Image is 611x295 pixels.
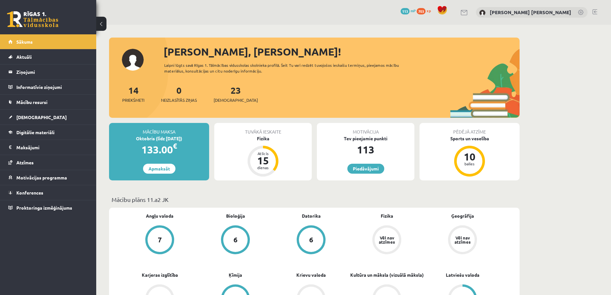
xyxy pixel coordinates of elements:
[317,135,414,142] div: Tev pieejamie punkti
[349,225,425,256] a: Vēl nav atzīmes
[146,213,174,219] a: Angļu valoda
[16,80,88,94] legend: Informatīvie ziņojumi
[8,49,88,64] a: Aktuāli
[347,164,384,174] a: Piedāvājumi
[317,123,414,135] div: Motivācija
[378,236,396,244] div: Vēl nav atzīmes
[16,160,34,165] span: Atzīmes
[122,97,144,103] span: Priekšmeti
[411,8,416,13] span: mP
[296,272,326,278] a: Krievu valoda
[8,110,88,125] a: [DEMOGRAPHIC_DATA]
[420,123,520,135] div: Pēdējā atzīme
[381,213,393,219] a: Fizika
[173,141,177,151] span: €
[16,54,32,60] span: Aktuāli
[425,225,500,256] a: Vēl nav atzīmes
[446,272,479,278] a: Latviešu valoda
[273,225,349,256] a: 6
[164,44,520,59] div: [PERSON_NAME], [PERSON_NAME]!
[16,205,72,211] span: Proktoringa izmēģinājums
[198,225,273,256] a: 6
[214,123,312,135] div: Tuvākā ieskaite
[16,99,47,105] span: Mācību resursi
[142,272,178,278] a: Karjeras izglītība
[16,114,67,120] span: [DEMOGRAPHIC_DATA]
[8,185,88,200] a: Konferences
[161,97,197,103] span: Neizlasītās ziņas
[16,190,43,195] span: Konferences
[233,236,238,243] div: 6
[16,65,88,79] legend: Ziņojumi
[460,162,479,166] div: balles
[7,11,58,27] a: Rīgas 1. Tālmācības vidusskola
[8,125,88,140] a: Digitālie materiāli
[214,97,258,103] span: [DEMOGRAPHIC_DATA]
[317,142,414,157] div: 113
[454,236,471,244] div: Vēl nav atzīmes
[420,135,520,142] div: Sports un veselība
[401,8,416,13] a: 113 mP
[253,166,273,169] div: dienas
[427,8,431,13] span: xp
[253,152,273,155] div: Atlicis
[8,95,88,109] a: Mācību resursi
[122,225,198,256] a: 7
[143,164,175,174] a: Apmaksāt
[161,84,197,103] a: 0Neizlasītās ziņas
[214,135,312,178] a: Fizika Atlicis 15 dienas
[214,135,312,142] div: Fizika
[479,10,486,16] img: Juris Eduards Pleikšnis
[490,9,571,15] a: [PERSON_NAME] [PERSON_NAME]
[8,155,88,170] a: Atzīmes
[16,175,67,180] span: Motivācijas programma
[122,84,144,103] a: 14Priekšmeti
[417,8,434,13] a: 703 xp
[8,80,88,94] a: Informatīvie ziņojumi
[401,8,410,14] span: 113
[112,195,517,204] p: Mācību plāns 11.a2 JK
[164,62,411,74] div: Laipni lūgts savā Rīgas 1. Tālmācības vidusskolas skolnieka profilā. Šeit Tu vari redzēt tuvojošo...
[460,152,479,162] div: 10
[302,213,321,219] a: Datorika
[16,129,55,135] span: Digitālie materiāli
[451,213,474,219] a: Ģeogrāfija
[16,39,33,45] span: Sākums
[229,272,242,278] a: Ķīmija
[109,123,209,135] div: Mācību maksa
[109,142,209,157] div: 133.00
[8,170,88,185] a: Motivācijas programma
[253,155,273,166] div: 15
[226,213,245,219] a: Bioloģija
[8,34,88,49] a: Sākums
[420,135,520,178] a: Sports un veselība 10 balles
[16,140,88,155] legend: Maksājumi
[350,272,424,278] a: Kultūra un māksla (vizuālā māksla)
[417,8,426,14] span: 703
[8,140,88,155] a: Maksājumi
[8,65,88,79] a: Ziņojumi
[109,135,209,142] div: Oktobris (līdz [DATE])
[8,200,88,215] a: Proktoringa izmēģinājums
[309,236,313,243] div: 6
[214,84,258,103] a: 23[DEMOGRAPHIC_DATA]
[158,236,162,243] div: 7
